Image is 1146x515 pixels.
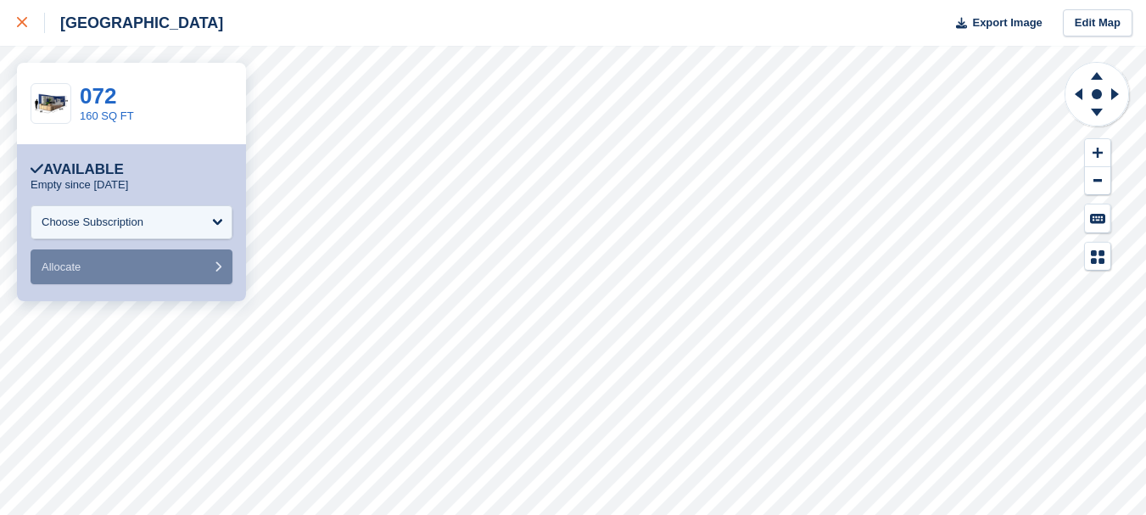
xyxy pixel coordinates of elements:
button: Export Image [946,9,1043,37]
div: Available [31,161,124,178]
button: Map Legend [1085,243,1110,271]
div: Choose Subscription [42,214,143,231]
button: Zoom Out [1085,167,1110,195]
p: Empty since [DATE] [31,178,128,192]
a: Edit Map [1063,9,1132,37]
span: Export Image [972,14,1042,31]
button: Keyboard Shortcuts [1085,204,1110,232]
img: 20-ft-container%20(1).jpg [31,89,70,119]
button: Allocate [31,249,232,284]
a: 072 [80,83,116,109]
button: Zoom In [1085,139,1110,167]
div: [GEOGRAPHIC_DATA] [45,13,223,33]
span: Allocate [42,260,81,273]
a: 160 SQ FT [80,109,134,122]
